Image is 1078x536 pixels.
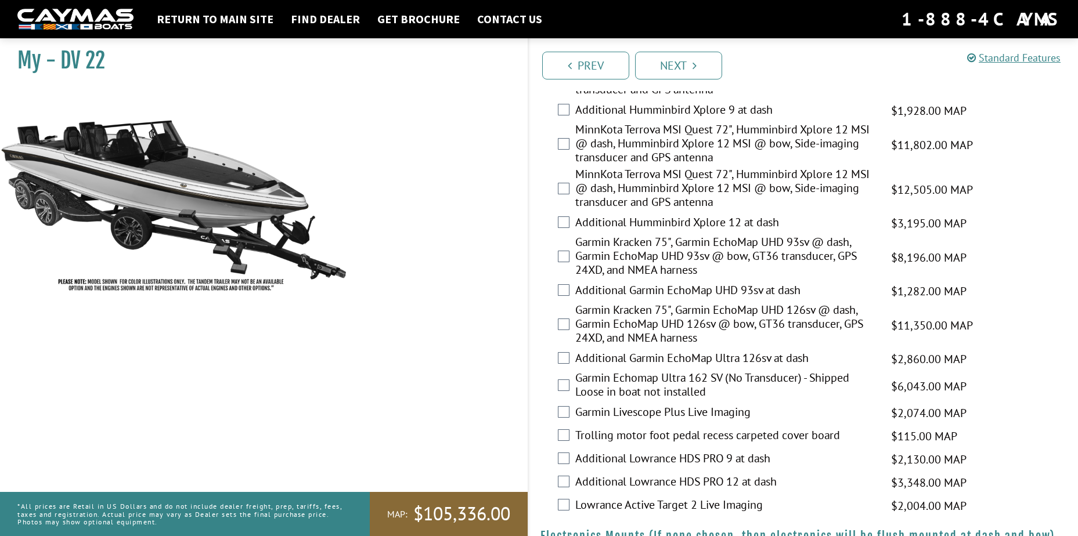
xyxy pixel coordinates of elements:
a: Get Brochure [372,12,466,27]
label: Garmin Kracken 75", Garmin EchoMap UHD 126sv @ dash, Garmin EchoMap UHD 126sv @ bow, GT36 transdu... [575,303,877,347]
a: MAP:$105,336.00 [370,492,528,536]
span: $2,004.00 MAP [891,497,967,515]
label: Additional Garmin EchoMap Ultra 126sv at dash [575,351,877,368]
span: $3,195.00 MAP [891,215,967,232]
p: *All prices are Retail in US Dollars and do not include dealer freight, prep, tariffs, fees, taxe... [17,497,344,531]
span: $2,074.00 MAP [891,404,967,422]
label: Additional Garmin EchoMap UHD 93sv at dash [575,283,877,300]
a: Contact Us [471,12,548,27]
div: 1-888-4CAYMAS [902,6,1061,32]
h1: My - DV 22 [17,48,499,74]
label: Garmin Livescope Plus Live Imaging [575,405,877,422]
span: $6,043.00 MAP [891,378,967,395]
label: Garmin Kracken 75", Garmin EchoMap UHD 93sv @ dash, Garmin EchoMap UHD 93sv @ bow, GT36 transduce... [575,235,877,280]
span: $3,348.00 MAP [891,474,967,491]
label: Trolling motor foot pedal recess carpeted cover board [575,428,877,445]
span: $2,130.00 MAP [891,451,967,468]
span: $11,802.00 MAP [891,136,973,154]
label: Additional Humminbird Xplore 12 at dash [575,215,877,232]
span: $12,505.00 MAP [891,181,973,198]
a: Prev [542,52,629,79]
a: Find Dealer [285,12,366,27]
span: $1,928.00 MAP [891,102,967,119]
span: $2,860.00 MAP [891,350,967,368]
a: Standard Features [967,51,1061,64]
label: Additional Humminbird Xplore 9 at dash [575,103,877,119]
a: Next [635,52,722,79]
label: Garmin Echomap Ultra 162 SV (No Transducer) - Shipped Loose in boat not installed [575,371,877,401]
span: $105,336.00 [413,502,510,526]
span: $1,282.00 MAP [891,283,967,300]
label: MinnKota Terrova MSI Quest 72", Humminbird Xplore 12 MSI @ dash, Humminbird Xplore 12 MSI @ bow, ... [575,167,877,212]
label: Lowrance Active Target 2 Live Imaging [575,498,877,515]
span: $8,196.00 MAP [891,249,967,266]
label: MinnKota Terrova MSI Quest 72", Humminbird Xplore 12 MSI @ dash, Humminbird Xplore 12 MSI @ bow, ... [575,122,877,167]
label: Additional Lowrance HDS PRO 12 at dash [575,475,877,491]
label: Additional Lowrance HDS PRO 9 at dash [575,451,877,468]
span: $11,350.00 MAP [891,317,973,334]
span: $115.00 MAP [891,428,957,445]
a: Return to main site [151,12,279,27]
span: MAP: [387,508,408,520]
img: white-logo-c9c8dbefe5ff5ceceb0f0178aa75bf4bb51f6bca0971e226c86eb53dfe498488.png [17,9,134,30]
